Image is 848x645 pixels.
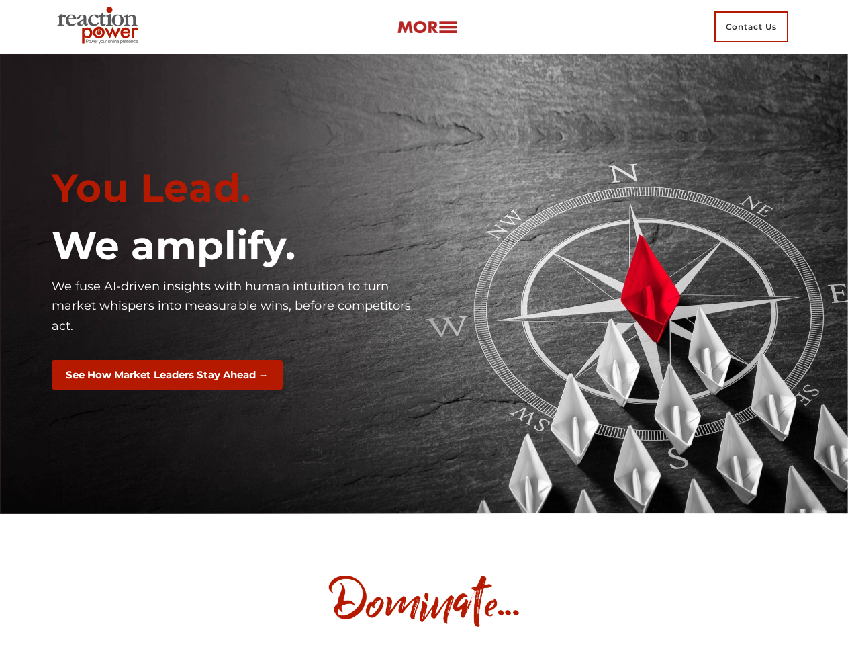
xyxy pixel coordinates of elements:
[324,571,525,632] img: Dominate image
[397,19,457,35] img: more-btn.png
[52,277,414,337] p: We fuse AI-driven insights with human intuition to turn market whispers into measurable wins, bef...
[52,3,149,51] img: Executive Branding | Personal Branding Agency
[714,11,788,42] span: Contact Us
[52,360,283,390] button: See How Market Leaders Stay Ahead →
[52,367,283,382] a: See How Market Leaders Stay Ahead →
[52,164,251,212] span: You Lead.
[52,222,414,270] h1: We amplify.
